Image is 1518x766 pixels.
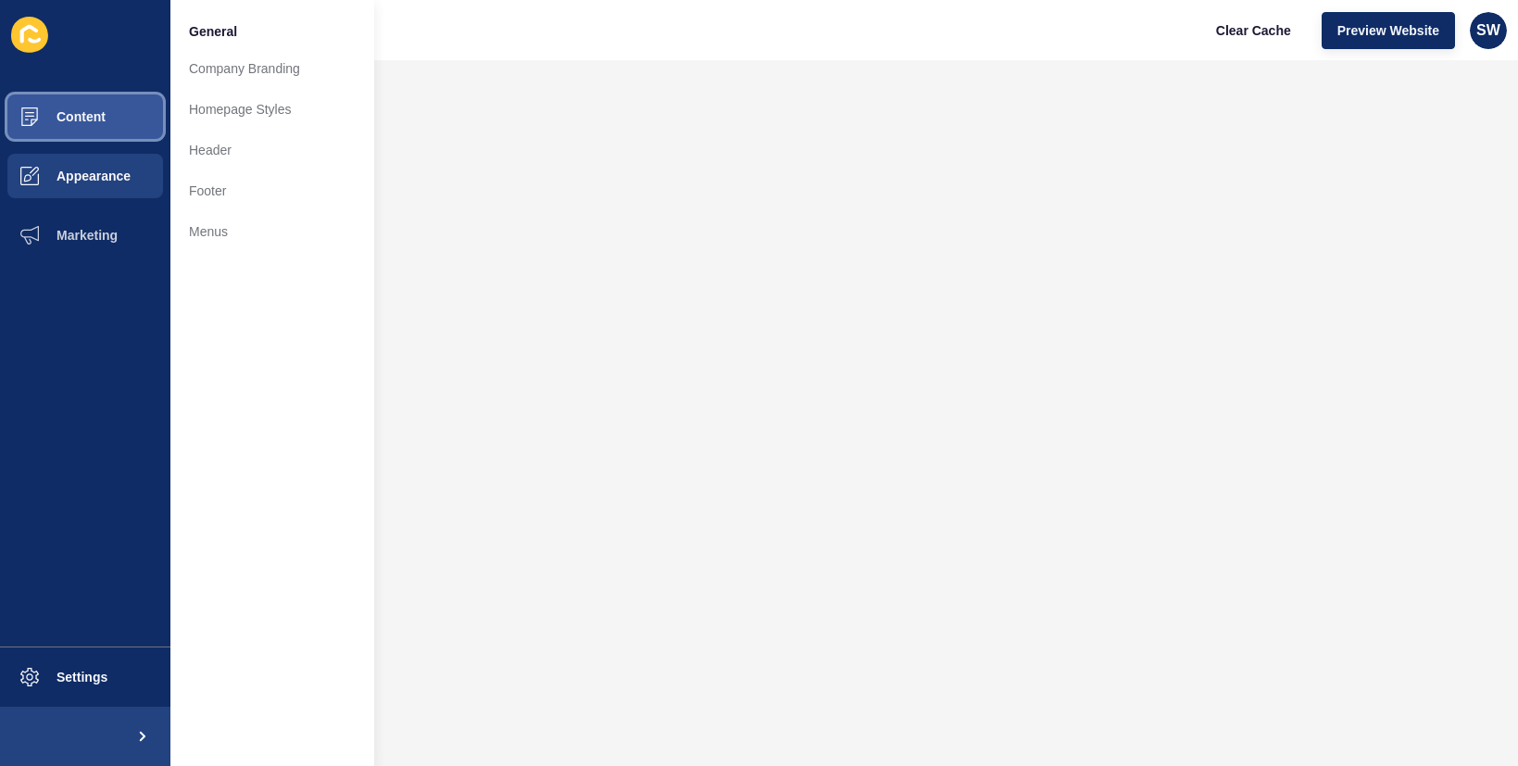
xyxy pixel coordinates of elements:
[1476,21,1500,40] span: SW
[170,48,374,89] a: Company Branding
[170,89,374,130] a: Homepage Styles
[170,170,374,211] a: Footer
[1322,12,1455,49] button: Preview Website
[189,22,237,41] span: General
[1200,12,1307,49] button: Clear Cache
[170,211,374,252] a: Menus
[1216,21,1291,40] span: Clear Cache
[170,130,374,170] a: Header
[1337,21,1439,40] span: Preview Website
